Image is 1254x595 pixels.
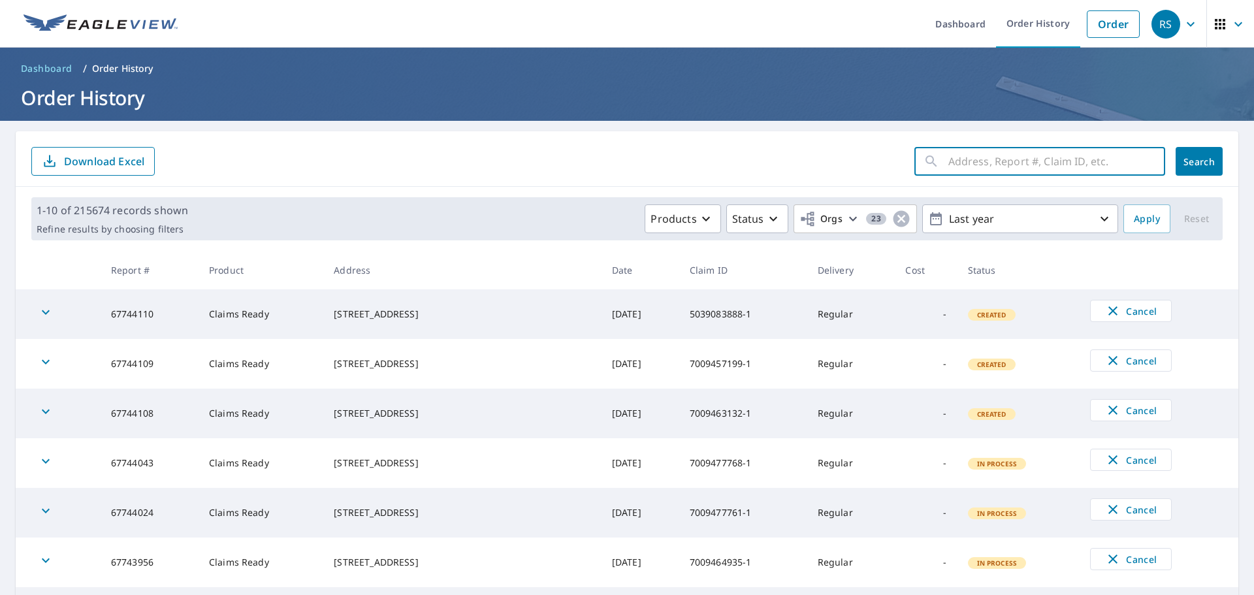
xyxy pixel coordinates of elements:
[1104,551,1158,567] span: Cancel
[602,538,679,587] td: [DATE]
[1104,402,1158,418] span: Cancel
[1104,303,1158,319] span: Cancel
[16,58,78,79] a: Dashboard
[1151,10,1180,39] div: RS
[807,389,895,438] td: Regular
[922,204,1118,233] button: Last year
[969,509,1025,518] span: In Process
[807,251,895,289] th: Delivery
[1090,449,1172,471] button: Cancel
[1186,155,1212,168] span: Search
[92,62,153,75] p: Order History
[199,339,323,389] td: Claims Ready
[944,208,1097,231] p: Last year
[679,289,807,339] td: 5039083888-1
[334,407,591,420] div: [STREET_ADDRESS]
[602,488,679,538] td: [DATE]
[679,488,807,538] td: 7009477761-1
[334,308,591,321] div: [STREET_ADDRESS]
[1090,300,1172,322] button: Cancel
[101,389,199,438] td: 67744108
[602,339,679,389] td: [DATE]
[334,556,591,569] div: [STREET_ADDRESS]
[679,389,807,438] td: 7009463132-1
[1104,353,1158,368] span: Cancel
[602,438,679,488] td: [DATE]
[969,410,1014,419] span: Created
[334,357,591,370] div: [STREET_ADDRESS]
[199,488,323,538] td: Claims Ready
[969,310,1014,319] span: Created
[602,251,679,289] th: Date
[726,204,788,233] button: Status
[807,289,895,339] td: Regular
[895,251,957,289] th: Cost
[101,251,199,289] th: Report #
[645,204,720,233] button: Products
[1123,204,1170,233] button: Apply
[895,438,957,488] td: -
[799,211,843,227] span: Orgs
[1104,502,1158,517] span: Cancel
[1134,211,1160,227] span: Apply
[794,204,917,233] button: Orgs23
[807,488,895,538] td: Regular
[334,506,591,519] div: [STREET_ADDRESS]
[807,339,895,389] td: Regular
[1176,147,1223,176] button: Search
[807,538,895,587] td: Regular
[323,251,602,289] th: Address
[602,389,679,438] td: [DATE]
[1090,349,1172,372] button: Cancel
[969,459,1025,468] span: In Process
[1090,399,1172,421] button: Cancel
[895,339,957,389] td: -
[21,62,72,75] span: Dashboard
[24,14,178,34] img: EV Logo
[1087,10,1140,38] a: Order
[199,438,323,488] td: Claims Ready
[334,457,591,470] div: [STREET_ADDRESS]
[101,289,199,339] td: 67744110
[969,558,1025,568] span: In Process
[101,339,199,389] td: 67744109
[101,538,199,587] td: 67743956
[866,214,886,223] span: 23
[83,61,87,76] li: /
[807,438,895,488] td: Regular
[948,143,1165,180] input: Address, Report #, Claim ID, etc.
[16,58,1238,79] nav: breadcrumb
[651,211,696,227] p: Products
[37,202,188,218] p: 1-10 of 215674 records shown
[679,538,807,587] td: 7009464935-1
[199,538,323,587] td: Claims Ready
[64,154,144,169] p: Download Excel
[101,438,199,488] td: 67744043
[969,360,1014,369] span: Created
[1104,452,1158,468] span: Cancel
[895,488,957,538] td: -
[31,147,155,176] button: Download Excel
[37,223,188,235] p: Refine results by choosing filters
[957,251,1080,289] th: Status
[732,211,764,227] p: Status
[895,538,957,587] td: -
[602,289,679,339] td: [DATE]
[101,488,199,538] td: 67744024
[895,289,957,339] td: -
[16,84,1238,111] h1: Order History
[1090,498,1172,521] button: Cancel
[679,339,807,389] td: 7009457199-1
[679,251,807,289] th: Claim ID
[1090,548,1172,570] button: Cancel
[895,389,957,438] td: -
[199,289,323,339] td: Claims Ready
[679,438,807,488] td: 7009477768-1
[199,389,323,438] td: Claims Ready
[199,251,323,289] th: Product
